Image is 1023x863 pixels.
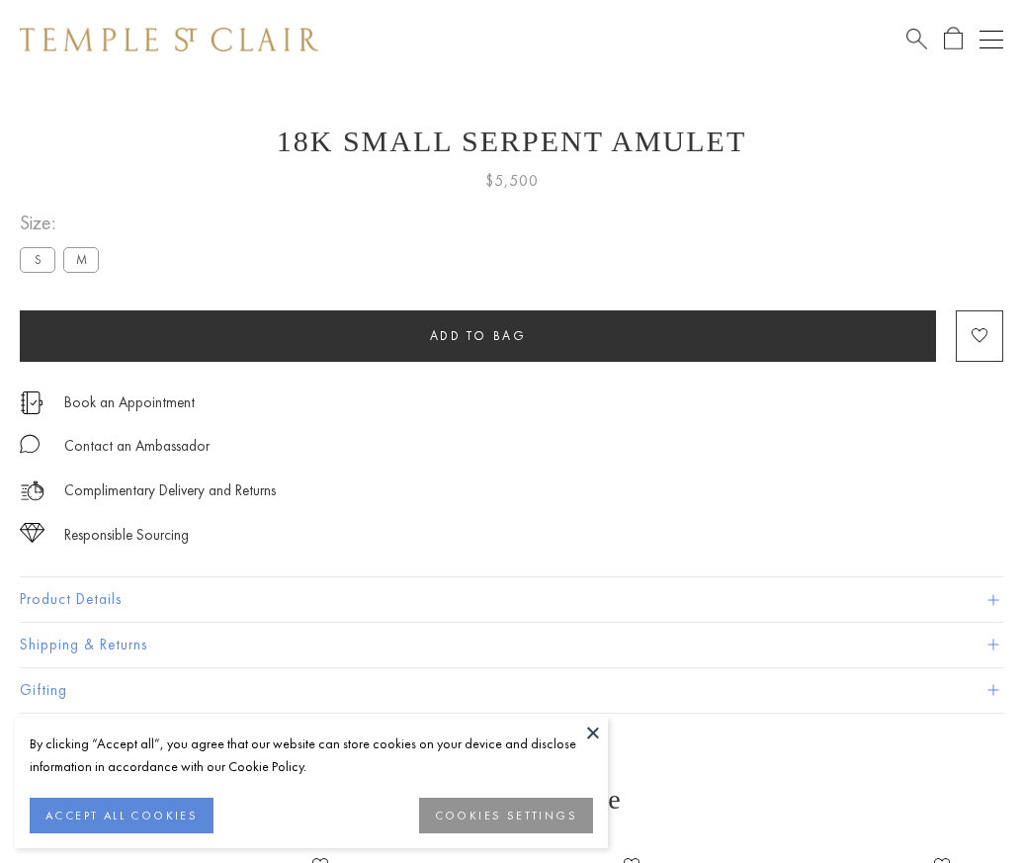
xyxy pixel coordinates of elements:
[30,798,213,833] button: ACCEPT ALL COOKIES
[20,523,44,543] img: icon_sourcing.svg
[63,247,99,272] label: M
[20,623,1003,667] button: Shipping & Returns
[20,125,1003,158] h1: 18K Small Serpent Amulet
[20,207,107,239] span: Size:
[944,27,963,51] a: Open Shopping Bag
[980,28,1003,51] button: Open navigation
[20,434,40,454] img: MessageIcon-01_2.svg
[64,434,210,459] div: Contact an Ambassador
[64,523,189,548] div: Responsible Sourcing
[20,478,44,503] img: icon_delivery.svg
[906,27,927,51] a: Search
[430,327,527,344] span: Add to bag
[20,310,936,362] button: Add to bag
[20,28,318,51] img: Temple St. Clair
[20,247,55,272] label: S
[64,391,195,413] a: Book an Appointment
[20,668,1003,713] button: Gifting
[30,733,593,778] div: By clicking “Accept all”, you agree that our website can store cookies on your device and disclos...
[20,391,43,414] img: icon_appointment.svg
[419,798,593,833] button: COOKIES SETTINGS
[64,478,276,503] p: Complimentary Delivery and Returns
[20,577,1003,622] button: Product Details
[485,168,539,194] span: $5,500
